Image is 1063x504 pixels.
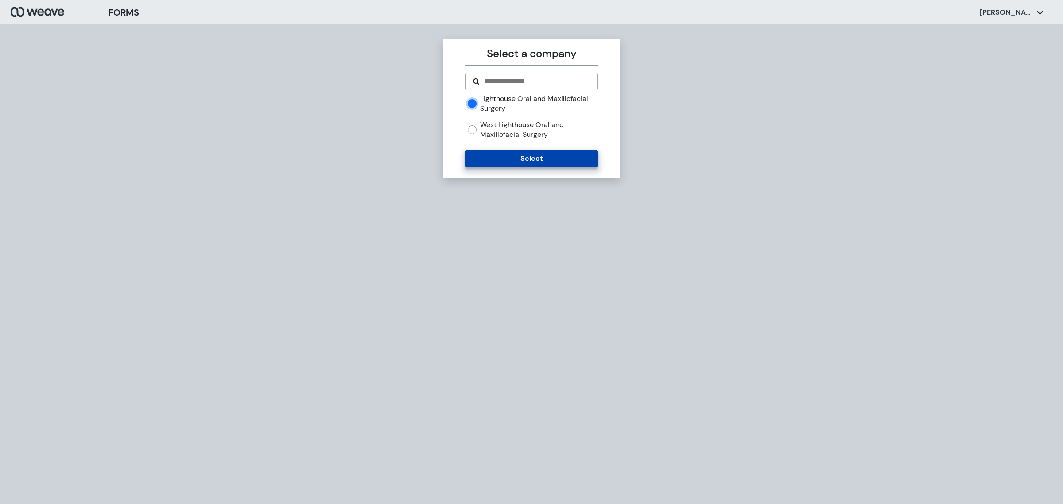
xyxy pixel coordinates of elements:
h3: FORMS [109,6,139,19]
button: Select [465,150,597,167]
label: Lighthouse Oral and Maxillofacial Surgery [480,94,597,113]
p: [PERSON_NAME] [980,8,1033,17]
label: West Lighthouse Oral and Maxillofacial Surgery [480,120,597,139]
input: Search [483,76,590,87]
p: Select a company [465,46,597,62]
